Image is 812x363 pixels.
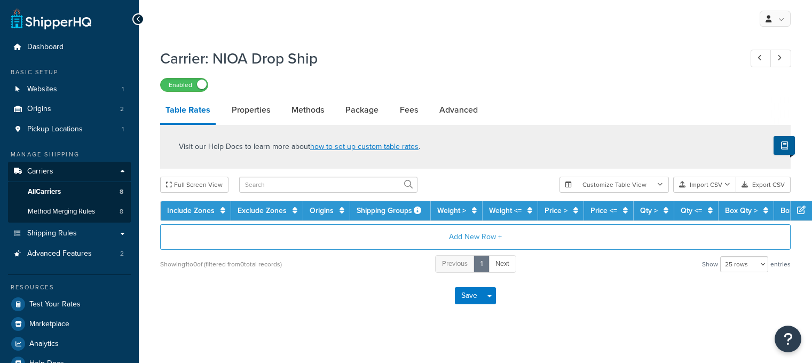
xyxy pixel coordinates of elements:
li: Method Merging Rules [8,202,131,222]
h1: Carrier: NIOA Drop Ship [160,48,731,69]
button: Save [455,287,484,304]
a: Dashboard [8,37,131,57]
a: Previous Record [751,50,771,67]
a: Price <= [590,205,617,216]
span: entries [770,257,791,272]
li: Pickup Locations [8,120,131,139]
li: Origins [8,99,131,119]
a: Origins [310,205,334,216]
a: Qty > [640,205,658,216]
p: Visit our Help Docs to learn more about . [179,141,420,153]
span: All Carriers [28,187,61,196]
a: Methods [286,97,329,123]
button: Customize Table View [559,177,669,193]
span: Pickup Locations [27,125,83,134]
div: Basic Setup [8,68,131,77]
a: Advanced [434,97,483,123]
input: Search [239,177,417,193]
th: Shipping Groups [350,201,431,220]
a: Next Record [770,50,791,67]
a: Method Merging Rules8 [8,202,131,222]
button: Full Screen View [160,177,228,193]
span: Marketplace [29,320,69,329]
span: 2 [120,105,124,114]
a: Table Rates [160,97,216,125]
a: 1 [474,255,490,273]
a: Weight > [437,205,466,216]
a: Previous [435,255,475,273]
a: how to set up custom table rates [310,141,419,152]
li: Websites [8,80,131,99]
li: Carriers [8,162,131,223]
a: Test Your Rates [8,295,131,314]
a: Next [488,255,516,273]
span: 8 [120,187,123,196]
a: Package [340,97,384,123]
a: Include Zones [167,205,215,216]
a: Price > [545,205,567,216]
span: Previous [442,258,468,269]
a: Weight <= [489,205,522,216]
span: Origins [27,105,51,114]
div: Manage Shipping [8,150,131,159]
label: Enabled [161,78,208,91]
span: 2 [120,249,124,258]
span: 1 [122,125,124,134]
span: Next [495,258,509,269]
span: Method Merging Rules [28,207,95,216]
div: Showing 1 to 0 of (filtered from 0 total records) [160,257,282,272]
span: Carriers [27,167,53,176]
span: Test Your Rates [29,300,81,309]
a: Box Qty > [725,205,758,216]
span: Show [702,257,718,272]
a: Qty <= [681,205,702,216]
button: Export CSV [736,177,791,193]
a: Exclude Zones [238,205,287,216]
button: Open Resource Center [775,326,801,352]
a: Websites1 [8,80,131,99]
a: Fees [395,97,423,123]
a: Origins2 [8,99,131,119]
span: Websites [27,85,57,94]
a: Properties [226,97,275,123]
li: Advanced Features [8,244,131,264]
a: Advanced Features2 [8,244,131,264]
a: Shipping Rules [8,224,131,243]
a: Pickup Locations1 [8,120,131,139]
span: 8 [120,207,123,216]
span: 1 [122,85,124,94]
button: Add New Row + [160,224,791,250]
div: Resources [8,283,131,292]
a: AllCarriers8 [8,182,131,202]
button: Import CSV [673,177,736,193]
button: Show Help Docs [774,136,795,155]
span: Shipping Rules [27,229,77,238]
a: Carriers [8,162,131,181]
a: Marketplace [8,314,131,334]
a: Analytics [8,334,131,353]
span: Advanced Features [27,249,92,258]
span: Analytics [29,340,59,349]
span: Dashboard [27,43,64,52]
